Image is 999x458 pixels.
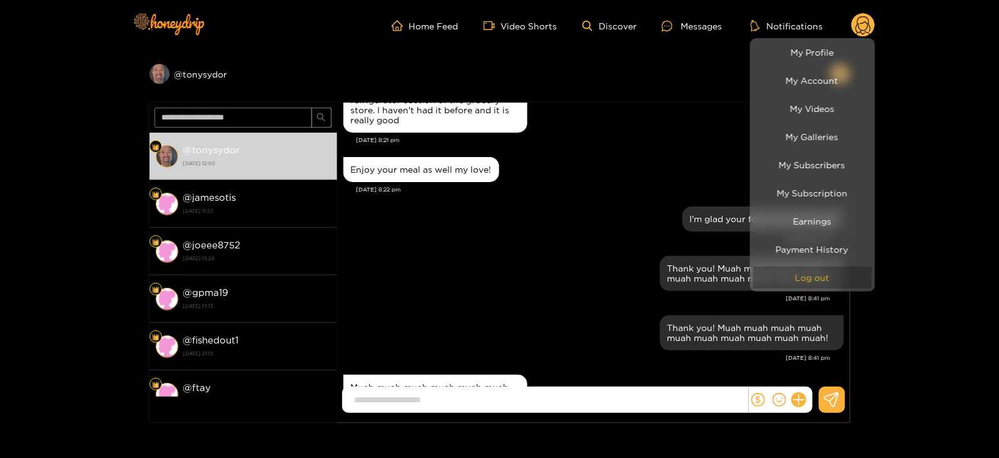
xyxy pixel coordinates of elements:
[753,69,872,91] a: My Account
[753,267,872,288] button: Log out
[753,182,872,204] a: My Subscription
[753,154,872,176] a: My Subscribers
[753,238,872,260] a: Payment History
[753,41,872,63] a: My Profile
[753,210,872,232] a: Earnings
[753,126,872,148] a: My Galleries
[753,98,872,120] a: My Videos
